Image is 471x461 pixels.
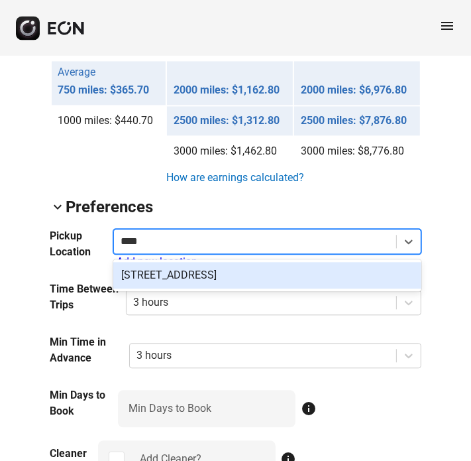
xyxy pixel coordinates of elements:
[50,281,127,313] h3: Time Between Trips
[50,334,130,366] h3: Min Time in Advance
[50,387,118,419] h3: Min Days to Book
[301,82,413,98] p: 2000 miles: $6,976.80
[117,254,421,270] div: Add new location
[439,18,455,34] span: menu
[301,401,317,417] span: info
[129,401,211,417] label: Min Days to Book
[166,170,306,186] a: How are earnings calculated?
[58,64,96,80] p: Average
[58,82,160,98] p: 750 miles: $365.70
[167,106,293,135] td: 2500 miles: $1,312.80
[294,106,420,135] td: 2500 miles: $7,876.80
[52,106,166,135] td: 1000 miles: $440.70
[50,199,66,215] span: keyboard_arrow_down
[66,196,154,218] h2: Preferences
[50,228,113,260] h3: Pickup Location
[167,137,293,166] td: 3000 miles: $1,462.80
[174,82,286,98] p: 2000 miles: $1,162.80
[294,137,420,166] td: 3000 miles: $8,776.80
[113,262,421,289] div: [STREET_ADDRESS]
